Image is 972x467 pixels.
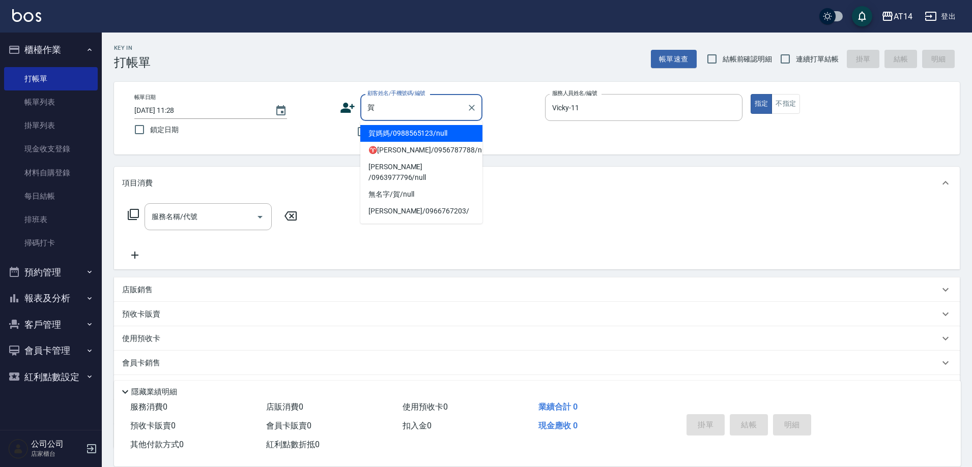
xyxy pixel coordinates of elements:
[4,337,98,364] button: 會員卡管理
[360,125,482,142] li: 賀媽媽/0988565123/null
[134,102,265,119] input: YYYY/MM/DD hh:mm
[12,9,41,22] img: Logo
[4,259,98,286] button: 預約管理
[4,161,98,184] a: 材料自購登錄
[4,137,98,161] a: 現金收支登錄
[538,402,578,412] span: 業績合計 0
[360,159,482,186] li: [PERSON_NAME] /0963977796/null
[4,184,98,208] a: 每日結帳
[134,94,156,101] label: 帳單日期
[266,421,311,430] span: 會員卡販賣 0
[114,45,151,51] h2: Key In
[31,439,83,449] h5: 公司公司
[723,54,773,65] span: 結帳前確認明細
[114,326,960,351] div: 使用預收卡
[122,309,160,320] p: 預收卡販賣
[4,231,98,255] a: 掃碼打卡
[4,208,98,231] a: 排班表
[360,142,482,159] li: ♈[PERSON_NAME]/0956787788/null
[252,209,268,225] button: Open
[403,421,432,430] span: 扣入金 0
[4,285,98,312] button: 報表及分析
[552,89,597,97] label: 服務人員姓名/編號
[4,90,98,114] a: 帳單列表
[114,55,151,70] h3: 打帳單
[877,6,917,27] button: AT14
[266,402,303,412] span: 店販消費 0
[122,333,160,344] p: 使用預收卡
[114,277,960,302] div: 店販銷售
[796,54,839,65] span: 連續打單結帳
[269,99,293,123] button: Choose date, selected date is 2025-09-20
[122,358,160,368] p: 會員卡銷售
[8,439,28,459] img: Person
[771,94,800,114] button: 不指定
[150,124,179,135] span: 鎖定日期
[367,89,425,97] label: 顧客姓名/手機號碼/編號
[360,186,482,203] li: 無名字/賀/null
[130,421,176,430] span: 預收卡販賣 0
[852,6,872,26] button: save
[4,67,98,90] a: 打帳單
[114,302,960,326] div: 預收卡販賣
[4,114,98,137] a: 掛單列表
[4,364,98,390] button: 紅利點數設定
[122,178,153,189] p: 項目消費
[403,402,448,412] span: 使用預收卡 0
[31,449,83,458] p: 店家櫃台
[4,312,98,338] button: 客戶管理
[114,167,960,199] div: 項目消費
[122,285,153,295] p: 店販銷售
[465,101,479,115] button: Clear
[921,7,960,26] button: 登出
[266,440,320,449] span: 紅利點數折抵 0
[651,50,697,69] button: 帳單速查
[360,203,482,220] li: [PERSON_NAME]/0966767203/
[131,387,177,397] p: 隱藏業績明細
[4,37,98,63] button: 櫃檯作業
[130,402,167,412] span: 服務消費 0
[130,440,184,449] span: 其他付款方式 0
[114,375,960,399] div: 紅利點數
[751,94,773,114] button: 指定
[538,421,578,430] span: 現金應收 0
[114,351,960,375] div: 會員卡銷售
[894,10,912,23] div: AT14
